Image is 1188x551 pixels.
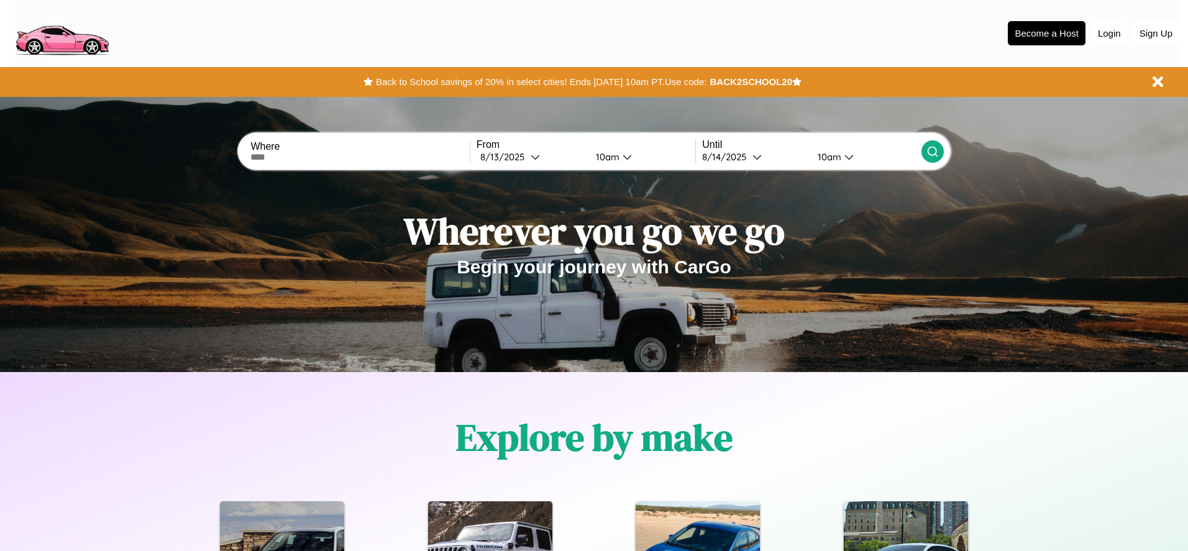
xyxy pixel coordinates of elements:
label: Until [702,139,921,150]
button: Sign Up [1133,22,1179,45]
button: 10am [586,150,695,163]
div: 10am [590,151,623,163]
h1: Explore by make [456,412,733,463]
button: Back to School savings of 20% in select cities! Ends [DATE] 10am PT.Use code: [373,73,710,91]
label: Where [250,141,469,152]
button: Login [1092,22,1127,45]
button: Become a Host [1008,21,1085,45]
b: BACK2SCHOOL20 [710,76,792,87]
label: From [477,139,695,150]
div: 8 / 14 / 2025 [702,151,752,163]
button: 10am [808,150,921,163]
div: 8 / 13 / 2025 [480,151,531,163]
img: logo [9,6,114,58]
button: 8/13/2025 [477,150,586,163]
div: 10am [811,151,844,163]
